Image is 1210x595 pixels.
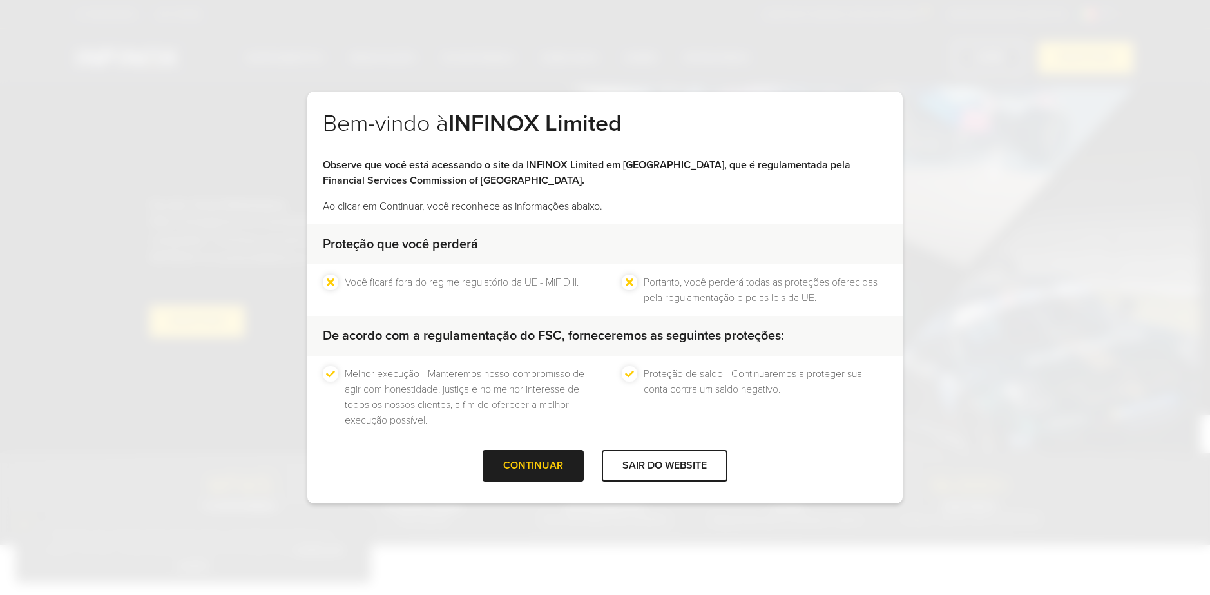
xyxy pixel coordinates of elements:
li: Portanto, você perderá todas as proteções oferecidas pela regulamentação e pelas leis da UE. [644,275,887,306]
li: Proteção de saldo - Continuaremos a proteger sua conta contra um saldo negativo. [644,366,887,428]
h2: Bem-vindo à [323,110,887,157]
strong: Proteção que você perderá [323,237,478,252]
div: CONTINUAR [483,450,584,482]
li: Melhor execução - Manteremos nosso compromisso de agir com honestidade, justiça e no melhor inter... [345,366,588,428]
p: Ao clicar em Continuar, você reconhece as informações abaixo. [323,199,887,214]
strong: INFINOX Limited [448,110,622,137]
div: SAIR DO WEBSITE [602,450,727,482]
li: Você ficará fora do regime regulatório da UE - MiFID II. [345,275,579,306]
strong: De acordo com a regulamentação do FSC, forneceremos as seguintes proteções: [323,328,784,344]
strong: Observe que você está acessando o site da INFINOX Limited em [GEOGRAPHIC_DATA], que é regulamenta... [323,159,850,187]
